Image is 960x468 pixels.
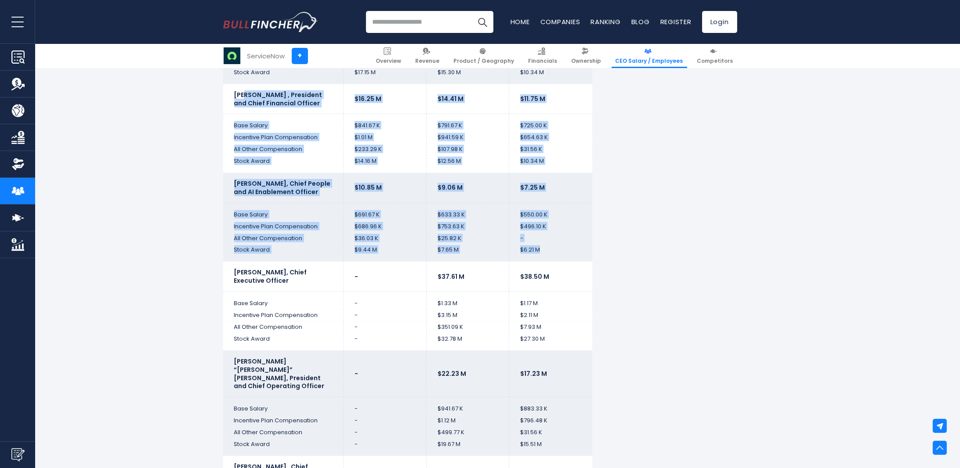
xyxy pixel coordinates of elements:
td: $753.63 K [426,221,509,233]
b: [PERSON_NAME], Chief People and AI Enablement Officer [234,179,331,196]
td: $941.67 K [426,397,509,415]
b: $16.25 M [355,94,381,103]
td: $351.09 K [426,321,509,333]
td: $9.44 M [344,244,427,262]
img: NOW logo [224,47,240,64]
td: $233.29 K [344,144,427,155]
td: All Other Compensation [223,144,344,155]
td: $12.56 M [426,155,509,173]
td: $31.56 K [509,144,592,155]
a: Competitors [693,44,737,68]
td: $107.98 K [426,144,509,155]
td: $691.67 K [344,203,427,220]
td: $1.12 M [426,415,509,427]
td: Incentive Plan Compensation [223,132,344,144]
td: Base Salary [223,397,344,415]
span: Financials [529,58,558,65]
span: CEO Salary / Employees [616,58,683,65]
span: Product / Geography [454,58,514,65]
td: - [344,427,427,439]
td: Incentive Plan Compensation [223,221,344,233]
td: $496.10 K [509,221,592,233]
td: $654.63 K [509,132,592,144]
span: Ownership [572,58,601,65]
td: All Other Compensation [223,233,344,245]
b: $37.61 M [438,272,464,281]
td: Stock Award [223,333,344,351]
div: ServiceNow [247,51,285,61]
td: $25.82 K [426,233,509,245]
b: $38.50 M [520,272,549,281]
td: Base Salary [223,292,344,310]
td: Stock Award [223,67,344,84]
td: $36.03 K [344,233,427,245]
td: $14.16 M [344,155,427,173]
b: $10.85 M [355,183,382,192]
td: $2.11 M [509,310,592,321]
a: Register [660,17,692,26]
td: Incentive Plan Compensation [223,415,344,427]
td: - [509,233,592,245]
td: $17.15 M [344,67,427,84]
td: - [344,415,427,427]
img: Ownership [11,158,25,171]
td: - [344,333,427,351]
td: Base Salary [223,114,344,132]
td: $7.93 M [509,321,592,333]
a: Revenue [412,44,444,68]
td: Base Salary [223,203,344,220]
span: Competitors [697,58,733,65]
b: - [355,272,358,281]
td: - [344,310,427,321]
b: - [355,369,358,378]
b: [PERSON_NAME] “[PERSON_NAME]” [PERSON_NAME], President and Chief Operating Officer [234,357,325,391]
a: CEO Salary / Employees [612,44,687,68]
span: Overview [376,58,402,65]
a: Financials [525,44,562,68]
td: $686.96 K [344,221,427,233]
td: - [344,397,427,415]
td: $10.34 M [509,67,592,84]
span: Revenue [416,58,440,65]
td: - [344,292,427,310]
td: $27.30 M [509,333,592,351]
td: $499.77 K [426,427,509,439]
a: Companies [540,17,580,26]
td: $841.67 K [344,114,427,132]
td: $941.59 K [426,132,509,144]
td: $10.34 M [509,155,592,173]
b: $7.25 M [520,183,545,192]
td: $15.30 M [426,67,509,84]
td: $19.67 M [426,439,509,456]
td: $31.56 K [509,427,592,439]
td: $791.67 K [426,114,509,132]
td: $7.65 M [426,244,509,262]
b: $17.23 M [520,369,547,378]
td: Incentive Plan Compensation [223,310,344,321]
b: [PERSON_NAME], Chief Executive Officer [234,268,307,285]
a: Home [511,17,530,26]
button: Search [471,11,493,33]
td: $883.33 K [509,397,592,415]
td: $633.33 K [426,203,509,220]
td: $725.00 K [509,114,592,132]
td: $15.51 M [509,439,592,456]
b: $9.06 M [438,183,463,192]
td: $6.21 M [509,244,592,262]
a: Ownership [568,44,605,68]
a: Login [702,11,737,33]
td: $796.48 K [509,415,592,427]
td: Stock Award [223,439,344,456]
td: Stock Award [223,244,344,262]
b: $14.41 M [438,94,464,103]
td: All Other Compensation [223,321,344,333]
b: $22.23 M [438,369,466,378]
a: Ranking [591,17,621,26]
b: $11.75 M [520,94,545,103]
img: Bullfincher logo [223,12,318,32]
a: Go to homepage [223,12,318,32]
td: - [344,321,427,333]
a: Product / Geography [450,44,518,68]
b: [PERSON_NAME] , President and Chief Financial Officer [234,90,322,108]
td: Stock Award [223,155,344,173]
